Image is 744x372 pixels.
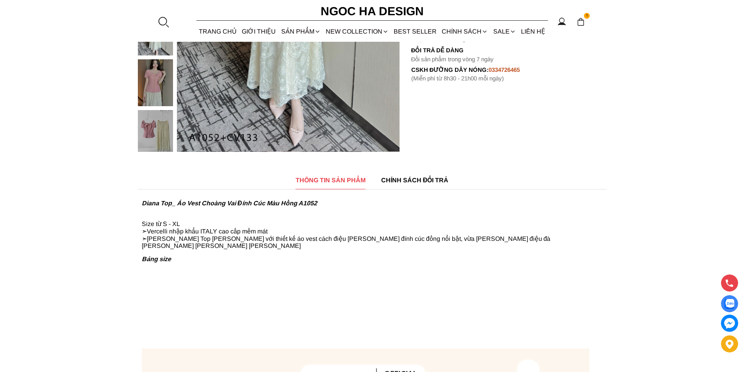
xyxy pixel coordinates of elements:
a: GIỚI THIỆU [239,21,278,42]
h6: Đổi trả dễ dàng [411,47,607,53]
img: img-CART-ICON-ksit0nf1 [576,18,585,26]
a: SALE [491,21,518,42]
a: Ngoc Ha Design [314,2,431,21]
div: Chính sách [439,21,491,42]
img: Diana Top_ Áo Vest Choàng Vai Đính Cúc Màu Hồng A1052_mini_7 [138,59,173,106]
span: THÔNG TIN SẢN PHẨM [296,175,366,185]
span: 1 [584,13,590,19]
a: NEW COLLECTION [323,21,391,42]
a: messenger [721,315,738,332]
a: LIÊN HỆ [518,21,548,42]
font: (Miễn phí từ 8h30 - 21h00 mỗi ngày) [411,75,504,82]
a: TRANG CHỦ [196,21,239,42]
font: 0334726465 [489,66,520,73]
img: Diana Top_ Áo Vest Choàng Vai Đính Cúc Màu Hồng A1052_mini_8 [138,110,173,157]
strong: Bảng size [142,256,171,262]
p: Size từ S - XL ➣Vercelli nhập khẩu ITALY cao cấp mềm mát ➣[PERSON_NAME] Top [PERSON_NAME] với thi... [142,213,603,249]
strong: Diana Top_ Áo Vest Choàng Vai Đính Cúc Màu Hồng A1052 [142,200,317,206]
span: CHÍNH SÁCH ĐỔI TRẢ [381,175,449,185]
font: cskh đường dây nóng: [411,66,489,73]
font: Đổi sản phẩm trong vòng 7 ngày [411,56,494,62]
a: Display image [721,295,738,312]
a: BEST SELLER [391,21,439,42]
div: SẢN PHẨM [278,21,323,42]
img: Display image [724,299,734,309]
